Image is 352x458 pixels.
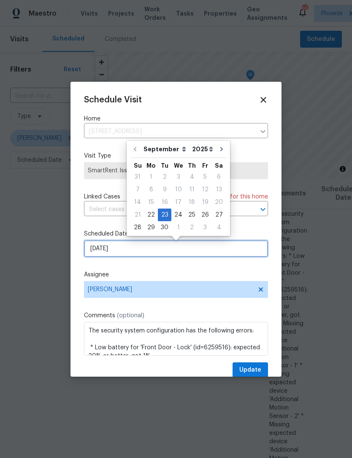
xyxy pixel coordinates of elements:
[185,209,198,221] div: 25
[185,222,198,233] div: 2
[144,221,158,234] div: Mon Sep 29 2025
[171,171,185,183] div: Wed Sep 03 2025
[190,143,215,155] select: Year
[84,152,268,160] label: Visit Type
[131,209,144,221] div: Sun Sep 21 2025
[117,313,144,319] span: (optional)
[171,221,185,234] div: Wed Oct 01 2025
[84,322,268,356] textarea: The security system configuration has the following errors: * Low battery for 'Front Door - Lock'...
[212,222,226,233] div: 4
[185,209,198,221] div: Thu Sep 25 2025
[188,163,196,169] abbr: Thursday
[212,209,226,221] div: 27
[134,163,142,169] abbr: Sunday
[198,222,212,233] div: 3
[158,222,171,233] div: 30
[131,171,144,183] div: 31
[215,163,223,169] abbr: Saturday
[84,125,255,138] input: Enter in an address
[212,209,226,221] div: Sat Sep 27 2025
[88,166,264,175] span: SmartRent Issue
[212,183,226,196] div: Sat Sep 13 2025
[198,183,212,196] div: Fri Sep 12 2025
[144,171,158,183] div: 1
[144,209,158,221] div: Mon Sep 22 2025
[171,222,185,233] div: 1
[84,271,268,279] label: Assignee
[158,183,171,196] div: Tue Sep 09 2025
[185,221,198,234] div: Thu Oct 02 2025
[144,171,158,183] div: Mon Sep 01 2025
[185,171,198,183] div: 4
[131,184,144,196] div: 7
[212,221,226,234] div: Sat Oct 04 2025
[215,141,228,158] button: Go to next month
[185,184,198,196] div: 11
[131,209,144,221] div: 21
[158,209,171,221] div: Tue Sep 23 2025
[158,171,171,183] div: 2
[131,183,144,196] div: Sun Sep 07 2025
[131,196,144,208] div: 14
[198,171,212,183] div: Fri Sep 05 2025
[131,196,144,209] div: Sun Sep 14 2025
[198,196,212,208] div: 19
[212,171,226,183] div: 6
[171,183,185,196] div: Wed Sep 10 2025
[146,163,156,169] abbr: Monday
[158,171,171,183] div: Tue Sep 02 2025
[257,204,269,215] button: Open
[131,222,144,233] div: 28
[239,365,261,375] span: Update
[185,183,198,196] div: Thu Sep 11 2025
[88,286,253,293] span: [PERSON_NAME]
[161,163,168,169] abbr: Tuesday
[212,184,226,196] div: 13
[144,196,158,208] div: 15
[212,196,226,209] div: Sat Sep 20 2025
[144,222,158,233] div: 29
[198,209,212,221] div: 26
[84,96,142,104] span: Schedule Visit
[144,183,158,196] div: Mon Sep 08 2025
[198,221,212,234] div: Fri Oct 03 2025
[144,196,158,209] div: Mon Sep 15 2025
[185,196,198,208] div: 18
[198,196,212,209] div: Fri Sep 19 2025
[84,193,120,201] span: Linked Cases
[198,209,212,221] div: Fri Sep 26 2025
[131,171,144,183] div: Sun Aug 31 2025
[171,196,185,209] div: Wed Sep 17 2025
[171,209,185,221] div: Wed Sep 24 2025
[144,209,158,221] div: 22
[129,141,141,158] button: Go to previous month
[171,184,185,196] div: 10
[141,143,190,155] select: Month
[158,221,171,234] div: Tue Sep 30 2025
[259,95,268,104] span: Close
[185,171,198,183] div: Thu Sep 04 2025
[158,196,171,209] div: Tue Sep 16 2025
[202,163,208,169] abbr: Friday
[84,115,268,123] label: Home
[158,196,171,208] div: 16
[144,184,158,196] div: 8
[185,196,198,209] div: Thu Sep 18 2025
[212,196,226,208] div: 20
[198,184,212,196] div: 12
[84,230,268,238] label: Scheduled Date
[84,311,268,320] label: Comments
[171,196,185,208] div: 17
[171,209,185,221] div: 24
[158,209,171,221] div: 23
[84,240,268,257] input: M/D/YYYY
[171,171,185,183] div: 3
[131,221,144,234] div: Sun Sep 28 2025
[84,203,244,216] input: Select cases
[212,171,226,183] div: Sat Sep 06 2025
[233,362,268,378] button: Update
[158,184,171,196] div: 9
[174,163,183,169] abbr: Wednesday
[198,171,212,183] div: 5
